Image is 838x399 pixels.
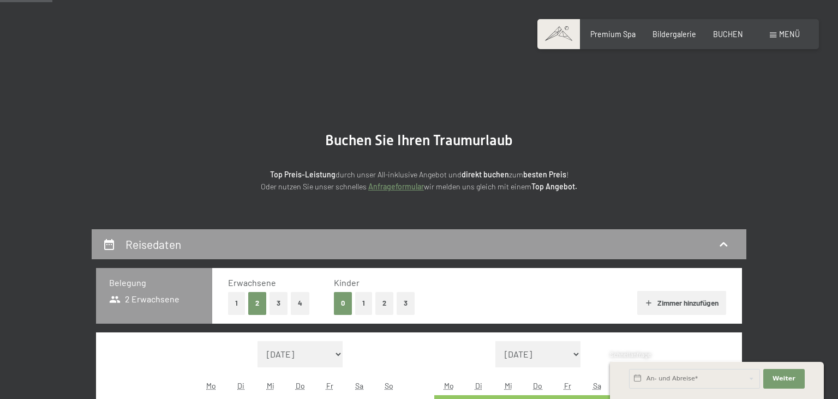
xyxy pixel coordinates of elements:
[355,292,372,314] button: 1
[523,170,566,179] strong: besten Preis
[326,381,333,390] abbr: Freitag
[653,29,696,39] a: Bildergalerie
[444,381,454,390] abbr: Montag
[564,381,571,390] abbr: Freitag
[355,381,363,390] abbr: Samstag
[296,381,305,390] abbr: Donnerstag
[773,374,795,383] span: Weiter
[267,381,274,390] abbr: Mittwoch
[779,29,800,39] span: Menü
[462,170,509,179] strong: direkt buchen
[291,292,309,314] button: 4
[325,132,513,148] span: Buchen Sie Ihren Traumurlaub
[334,292,352,314] button: 0
[270,292,288,314] button: 3
[109,293,179,305] span: 2 Erwachsene
[179,169,659,193] p: durch unser All-inklusive Angebot und zum ! Oder nutzen Sie unser schnelles wir melden uns gleich...
[385,381,393,390] abbr: Sonntag
[593,381,601,390] abbr: Samstag
[475,381,482,390] abbr: Dienstag
[397,292,415,314] button: 3
[713,29,743,39] a: BUCHEN
[125,237,181,251] h2: Reisedaten
[228,277,276,288] span: Erwachsene
[334,277,360,288] span: Kinder
[533,381,542,390] abbr: Donnerstag
[206,381,216,390] abbr: Montag
[590,29,636,39] a: Premium Spa
[228,292,245,314] button: 1
[531,182,577,191] strong: Top Angebot.
[505,381,512,390] abbr: Mittwoch
[368,182,424,191] a: Anfrageformular
[109,277,199,289] h3: Belegung
[375,292,393,314] button: 2
[763,369,805,389] button: Weiter
[248,292,266,314] button: 2
[237,381,244,390] abbr: Dienstag
[637,291,726,315] button: Zimmer hinzufügen
[270,170,336,179] strong: Top Preis-Leistung
[610,351,651,358] span: Schnellanfrage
